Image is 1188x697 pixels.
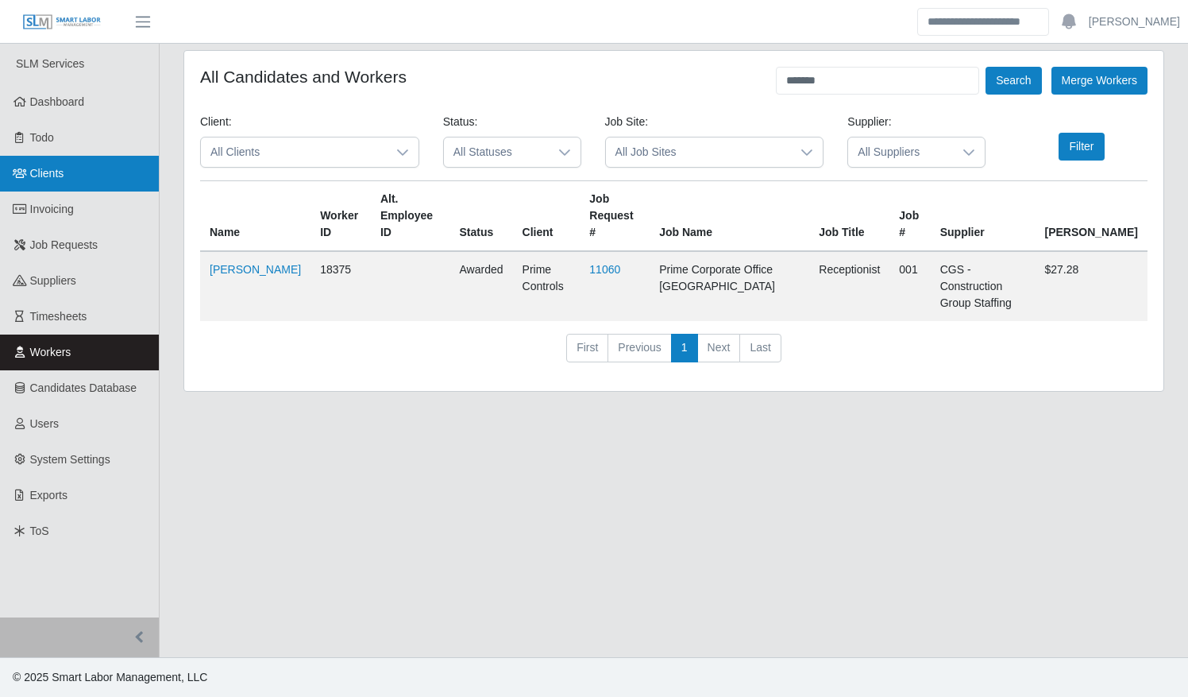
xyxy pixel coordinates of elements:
[809,251,889,321] td: Receptionist
[513,251,580,321] td: Prime Controls
[931,251,1036,321] td: CGS - Construction Group Staffing
[30,417,60,430] span: Users
[22,14,102,31] img: SLM Logo
[931,181,1036,252] th: Supplier
[310,181,371,252] th: Worker ID
[917,8,1049,36] input: Search
[809,181,889,252] th: Job Title
[30,346,71,358] span: Workers
[30,489,67,501] span: Exports
[1089,14,1180,30] a: [PERSON_NAME]
[30,453,110,466] span: System Settings
[30,525,49,537] span: ToS
[30,381,137,394] span: Candidates Database
[30,203,74,215] span: Invoicing
[650,251,809,321] td: Prime Corporate Office [GEOGRAPHIC_DATA]
[200,181,310,252] th: Name
[606,137,792,167] span: All Job Sites
[444,137,549,167] span: All Statuses
[30,167,64,180] span: Clients
[201,137,387,167] span: All Clients
[210,263,301,276] a: [PERSON_NAME]
[30,95,85,108] span: Dashboard
[443,114,478,130] label: Status:
[200,114,232,130] label: Client:
[1035,251,1147,321] td: $27.28
[580,181,650,252] th: Job Request #
[513,181,580,252] th: Client
[605,114,648,130] label: Job Site:
[13,671,207,683] span: © 2025 Smart Labor Management, LLC
[30,238,98,251] span: Job Requests
[450,181,513,252] th: Status
[30,310,87,323] span: Timesheets
[200,334,1147,375] nav: pagination
[650,181,809,252] th: Job Name
[848,137,953,167] span: All Suppliers
[1035,181,1147,252] th: [PERSON_NAME]
[16,57,84,70] span: SLM Services
[985,67,1041,95] button: Search
[450,251,513,321] td: awarded
[847,114,891,130] label: Supplier:
[889,181,930,252] th: Job #
[30,131,54,144] span: Todo
[200,67,407,87] h4: All Candidates and Workers
[310,251,371,321] td: 18375
[889,251,930,321] td: 001
[30,274,76,287] span: Suppliers
[1051,67,1147,95] button: Merge Workers
[671,334,698,362] a: 1
[1059,133,1104,161] button: Filter
[371,181,450,252] th: Alt. Employee ID
[589,263,620,276] a: 11060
